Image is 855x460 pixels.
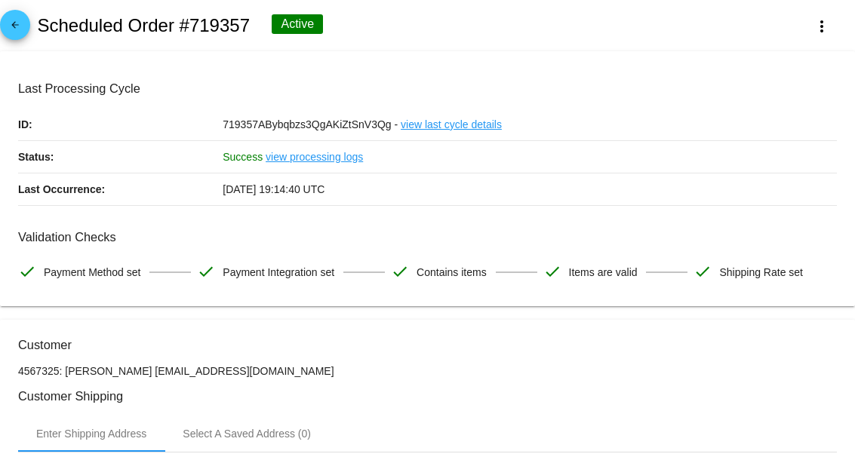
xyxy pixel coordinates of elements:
[813,17,831,35] mat-icon: more_vert
[183,428,311,440] div: Select A Saved Address (0)
[197,262,215,281] mat-icon: check
[18,173,223,205] p: Last Occurrence:
[223,183,324,195] span: [DATE] 19:14:40 UTC
[44,256,140,288] span: Payment Method set
[719,256,803,288] span: Shipping Rate set
[18,81,837,96] h3: Last Processing Cycle
[18,365,837,377] p: 4567325: [PERSON_NAME] [EMAIL_ADDRESS][DOMAIN_NAME]
[223,256,334,288] span: Payment Integration set
[18,338,837,352] h3: Customer
[36,428,146,440] div: Enter Shipping Address
[694,262,712,281] mat-icon: check
[223,151,263,163] span: Success
[18,109,223,140] p: ID:
[272,14,323,34] div: Active
[18,230,837,244] h3: Validation Checks
[223,118,398,130] span: 719357ABybqbzs3QgAKiZtSnV3Qg -
[391,262,409,281] mat-icon: check
[37,15,250,36] h2: Scheduled Order #719357
[569,256,638,288] span: Items are valid
[18,262,36,281] mat-icon: check
[417,256,487,288] span: Contains items
[18,389,837,403] h3: Customer Shipping
[6,20,24,38] mat-icon: arrow_back
[543,262,561,281] mat-icon: check
[18,141,223,173] p: Status:
[401,109,502,140] a: view last cycle details
[266,141,363,173] a: view processing logs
